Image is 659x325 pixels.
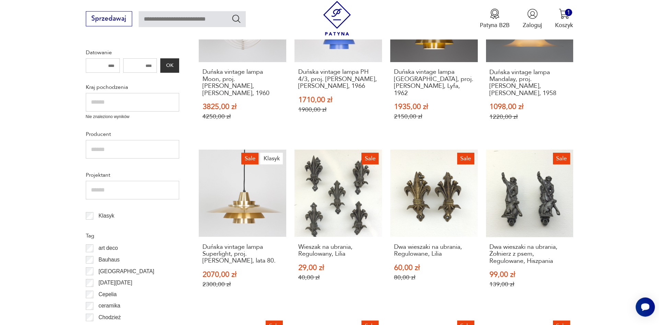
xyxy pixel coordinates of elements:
[394,113,474,120] p: 2150,00 zł
[203,69,282,97] h3: Duńska vintage lampa Moon, proj. [PERSON_NAME], [PERSON_NAME], 1960
[99,267,154,276] p: [GEOGRAPHIC_DATA]
[480,21,510,29] p: Patyna B2B
[298,69,378,90] h3: Duńska vintage lampa PH 4/3, proj. [PERSON_NAME], [PERSON_NAME], 1966
[298,264,378,271] p: 29,00 zł
[99,278,132,287] p: [DATE][DATE]
[298,244,378,258] h3: Wieszak na ubrania, Regulowany, Lilia
[489,244,569,265] h3: Dwa wieszaki na ubrania, Żołnierz z psem, Regulowane, Hiszpania
[99,244,118,253] p: art deco
[320,1,355,36] img: Patyna - sklep z meblami i dekoracjami vintage
[480,9,510,29] a: Ikona medaluPatyna B2B
[489,103,569,111] p: 1098,00 zł
[203,244,282,265] h3: Duńska vintage lampa Superlight, proj. [PERSON_NAME], lata 80.
[489,69,569,97] h3: Duńska vintage lampa Mandalay, proj. [PERSON_NAME], [PERSON_NAME], 1958
[99,211,114,220] p: Klasyk
[489,281,569,288] p: 139,00 zł
[523,21,542,29] p: Zaloguj
[555,21,573,29] p: Koszyk
[199,150,286,304] a: SaleKlasykDuńska vintage lampa Superlight, proj. David Mogensen, lata 80.Duńska vintage lampa Sup...
[636,298,655,317] iframe: Smartsupp widget button
[394,103,474,111] p: 1935,00 zł
[489,271,569,278] p: 99,00 zł
[489,9,500,19] img: Ikona medalu
[99,301,120,310] p: ceramika
[394,264,474,271] p: 60,00 zł
[203,113,282,120] p: 4250,00 zł
[86,231,179,240] p: Tag
[394,274,474,281] p: 80,00 zł
[486,150,574,304] a: SaleDwa wieszaki na ubrania, Żołnierz z psem, Regulowane, HiszpaniaDwa wieszaki na ubrania, Żołni...
[559,9,569,19] img: Ikona koszyka
[99,313,121,322] p: Chodzież
[86,114,179,120] p: Nie znaleziono wyników
[394,244,474,258] h3: Dwa wieszaki na ubrania, Regulowane, Lilia
[394,69,474,97] h3: Duńska vintage lampa [GEOGRAPHIC_DATA], proj. [PERSON_NAME], Lyfa, 1962
[86,11,132,26] button: Sprzedawaj
[480,9,510,29] button: Patyna B2B
[86,171,179,179] p: Projektant
[523,9,542,29] button: Zaloguj
[99,255,120,264] p: Bauhaus
[555,9,573,29] button: 1Koszyk
[203,281,282,288] p: 2300,00 zł
[99,290,117,299] p: Cepelia
[203,103,282,111] p: 3825,00 zł
[231,14,241,24] button: Szukaj
[298,274,378,281] p: 40,00 zł
[86,83,179,92] p: Kraj pochodzenia
[565,9,572,16] div: 1
[489,113,569,120] p: 1220,00 zł
[527,9,538,19] img: Ikonka użytkownika
[294,150,382,304] a: SaleWieszak na ubrania, Regulowany, LiliaWieszak na ubrania, Regulowany, Lilia29,00 zł40,00 zł
[160,58,179,73] button: OK
[86,48,179,57] p: Datowanie
[298,106,378,113] p: 1900,00 zł
[203,271,282,278] p: 2070,00 zł
[298,96,378,104] p: 1710,00 zł
[390,150,478,304] a: SaleDwa wieszaki na ubrania, Regulowane, LiliaDwa wieszaki na ubrania, Regulowane, Lilia60,00 zł8...
[86,16,132,22] a: Sprzedawaj
[86,130,179,139] p: Producent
